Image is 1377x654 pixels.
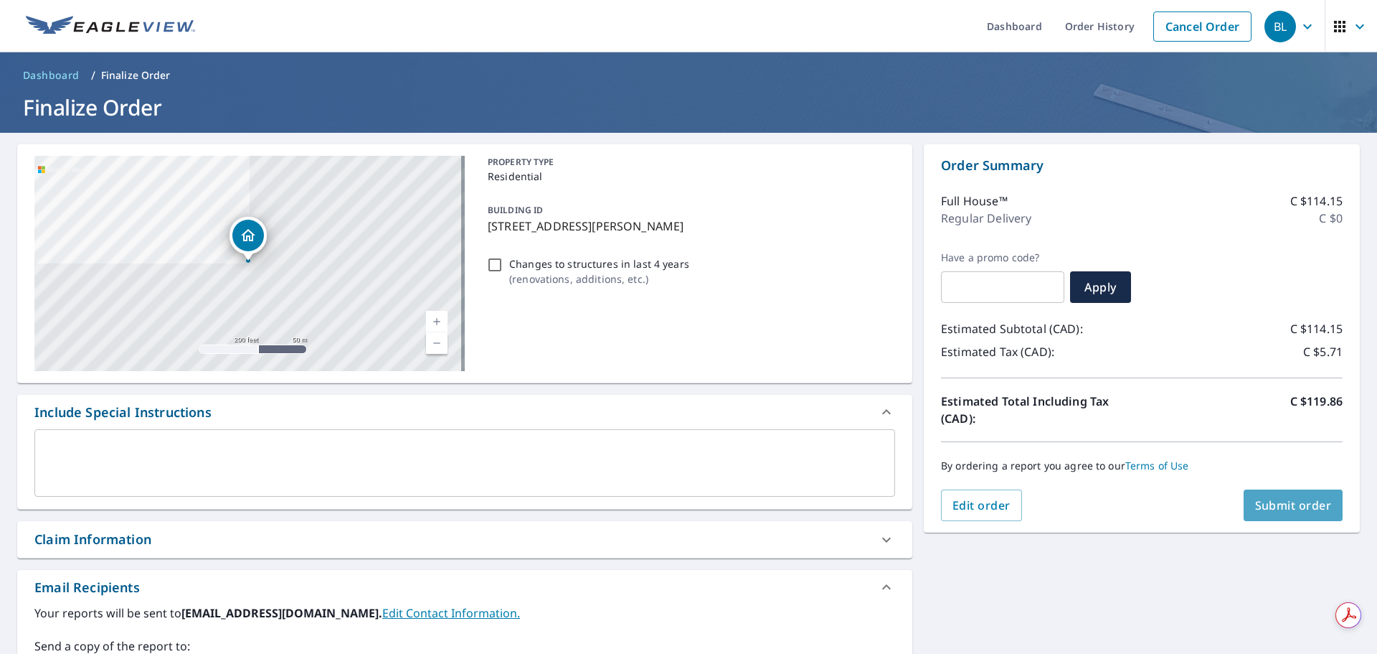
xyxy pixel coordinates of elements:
[1153,11,1251,42] a: Cancel Order
[1125,459,1189,472] a: Terms of Use
[488,218,889,235] p: [STREET_ADDRESS][PERSON_NAME]
[509,271,689,286] p: ( renovations, additions, etc. )
[952,497,1011,513] span: Edit order
[941,459,1343,472] p: By ordering a report you agree to our
[17,93,1360,122] h1: Finalize Order
[941,320,1142,337] p: Estimated Subtotal (CAD):
[1082,279,1120,295] span: Apply
[91,67,95,84] li: /
[1264,11,1296,42] div: BL
[34,403,212,422] div: Include Special Instructions
[941,210,1031,227] p: Regular Delivery
[26,16,195,37] img: EV Logo
[101,68,171,83] p: Finalize Order
[17,64,85,87] a: Dashboard
[1303,343,1343,360] p: C $5.71
[941,343,1142,360] p: Estimated Tax (CAD):
[426,332,448,354] a: Current Level 17, Zoom Out
[941,490,1022,521] button: Edit order
[34,530,151,549] div: Claim Information
[1290,192,1343,210] p: C $114.15
[17,64,1360,87] nav: breadcrumb
[17,570,912,604] div: Email Recipients
[488,169,889,184] p: Residential
[1244,490,1343,521] button: Submit order
[34,578,140,597] div: Email Recipients
[1319,210,1343,227] p: C $0
[488,156,889,169] p: PROPERTY TYPE
[229,217,267,261] div: Dropped pin, building 1, Residential property, 259 COVILLE CLOSE NE CALGARY AB T3K5V8
[181,605,382,621] b: [EMAIL_ADDRESS][DOMAIN_NAME].
[17,521,912,558] div: Claim Information
[426,311,448,332] a: Current Level 17, Zoom In
[382,605,520,621] a: EditContactInfo
[34,604,895,622] label: Your reports will be sent to
[1255,497,1332,513] span: Submit order
[941,251,1064,264] label: Have a promo code?
[509,256,689,271] p: Changes to structures in last 4 years
[1290,320,1343,337] p: C $114.15
[941,156,1343,175] p: Order Summary
[23,68,80,83] span: Dashboard
[17,395,912,429] div: Include Special Instructions
[1290,393,1343,427] p: C $119.86
[941,393,1142,427] p: Estimated Total Including Tax (CAD):
[941,192,1008,210] p: Full House™
[488,204,543,216] p: BUILDING ID
[1070,271,1131,303] button: Apply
